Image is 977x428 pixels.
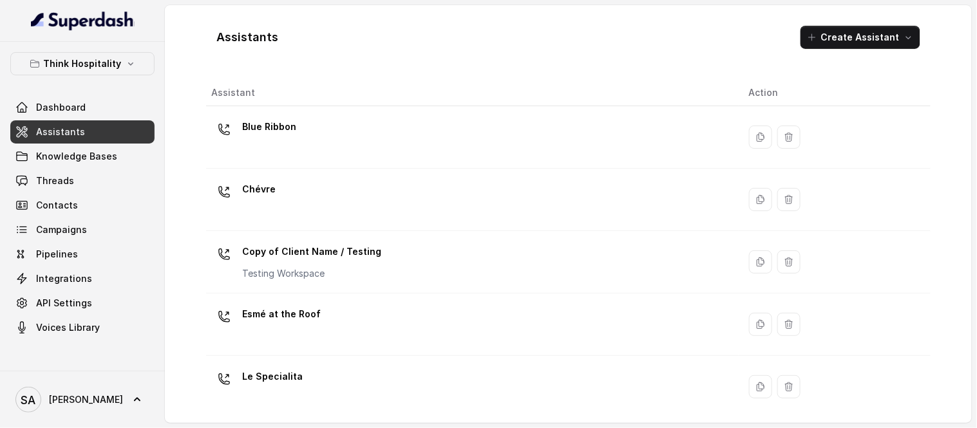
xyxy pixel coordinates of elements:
[10,169,155,192] a: Threads
[242,267,381,280] p: Testing Workspace
[36,223,87,236] span: Campaigns
[44,56,122,71] p: Think Hospitality
[242,179,276,200] p: Chévre
[10,243,155,266] a: Pipelines
[10,267,155,290] a: Integrations
[10,292,155,315] a: API Settings
[206,80,739,106] th: Assistant
[10,382,155,418] a: [PERSON_NAME]
[10,96,155,119] a: Dashboard
[21,393,36,407] text: SA
[36,297,92,310] span: API Settings
[801,26,920,49] button: Create Assistant
[242,116,296,137] p: Blue Ribbon
[242,241,381,262] p: Copy of Client Name / Testing
[36,174,74,187] span: Threads
[242,304,321,324] p: Esmé at the Roof
[36,199,78,212] span: Contacts
[36,248,78,261] span: Pipelines
[216,27,278,48] h1: Assistants
[36,101,86,114] span: Dashboard
[49,393,123,406] span: [PERSON_NAME]
[739,80,931,106] th: Action
[10,145,155,168] a: Knowledge Bases
[242,366,303,387] p: Le Specialita
[10,194,155,217] a: Contacts
[36,321,100,334] span: Voices Library
[10,218,155,241] a: Campaigns
[31,10,135,31] img: light.svg
[36,272,92,285] span: Integrations
[10,316,155,339] a: Voices Library
[36,126,85,138] span: Assistants
[10,52,155,75] button: Think Hospitality
[10,120,155,144] a: Assistants
[36,150,117,163] span: Knowledge Bases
